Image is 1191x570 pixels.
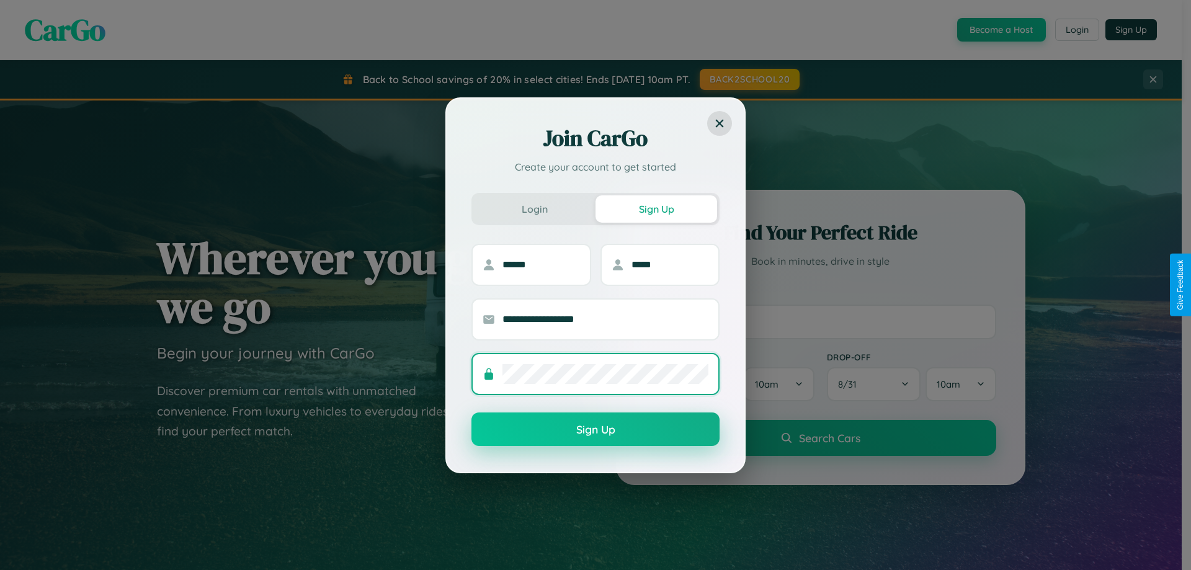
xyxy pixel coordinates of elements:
[595,195,717,223] button: Sign Up
[471,412,720,446] button: Sign Up
[474,195,595,223] button: Login
[471,159,720,174] p: Create your account to get started
[471,123,720,153] h2: Join CarGo
[1176,260,1185,310] div: Give Feedback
